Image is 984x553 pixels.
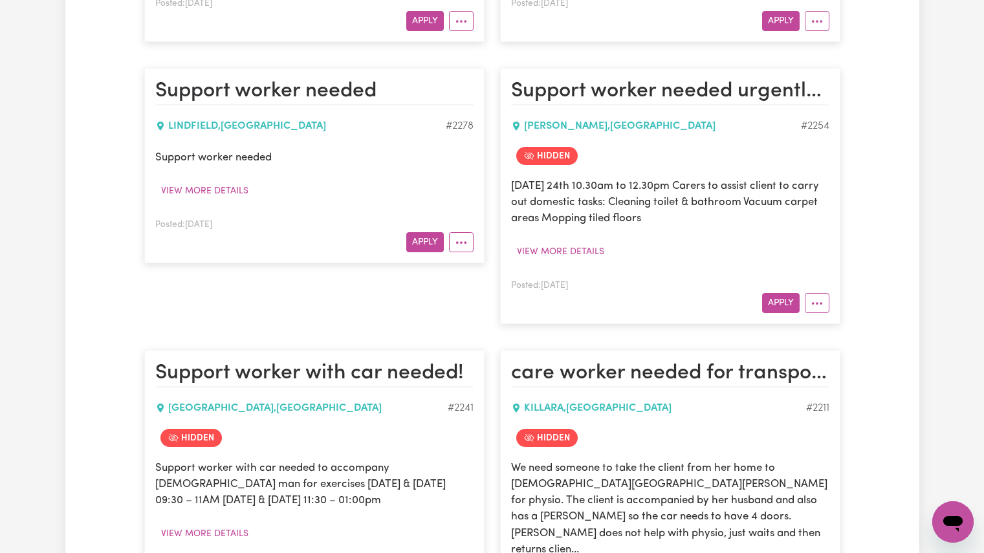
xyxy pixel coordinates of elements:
[449,11,474,31] button: More options
[155,524,254,544] button: View more details
[448,400,474,416] div: Job ID #2241
[155,400,448,416] div: [GEOGRAPHIC_DATA] , [GEOGRAPHIC_DATA]
[155,79,474,105] h2: Support worker needed
[406,11,444,31] button: Apply for job
[516,429,578,447] span: Job is hidden
[511,361,829,387] h2: care worker needed for transportation to appointment for lovely elderly couple
[155,460,474,509] p: Support worker with car needed to accompany [DEMOGRAPHIC_DATA] man for exercises [DATE] & [DATE] ...
[160,429,222,447] span: Job is hidden
[511,79,829,105] h2: Support worker needed urgently for male client on Friday 24/1/20
[449,232,474,252] button: More options
[511,178,829,227] p: [DATE] 24th 10.30am to 12.30pm Carers to assist client to carry out domestic tasks: Cleaning toil...
[762,293,800,313] button: Apply for job
[446,118,474,134] div: Job ID #2278
[155,118,446,134] div: LINDFIELD , [GEOGRAPHIC_DATA]
[511,400,806,416] div: KILLARA , [GEOGRAPHIC_DATA]
[516,147,578,165] span: Job is hidden
[511,242,610,262] button: View more details
[801,118,829,134] div: Job ID #2254
[155,181,254,201] button: View more details
[155,361,474,387] h2: Support worker with car needed!
[806,400,829,416] div: Job ID #2211
[511,281,568,290] span: Posted: [DATE]
[155,221,212,229] span: Posted: [DATE]
[762,11,800,31] button: Apply for job
[511,118,801,134] div: [PERSON_NAME] , [GEOGRAPHIC_DATA]
[805,293,829,313] button: More options
[805,11,829,31] button: More options
[155,149,474,166] p: Support worker needed
[932,501,974,543] iframe: Button to launch messaging window
[406,232,444,252] button: Apply for job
